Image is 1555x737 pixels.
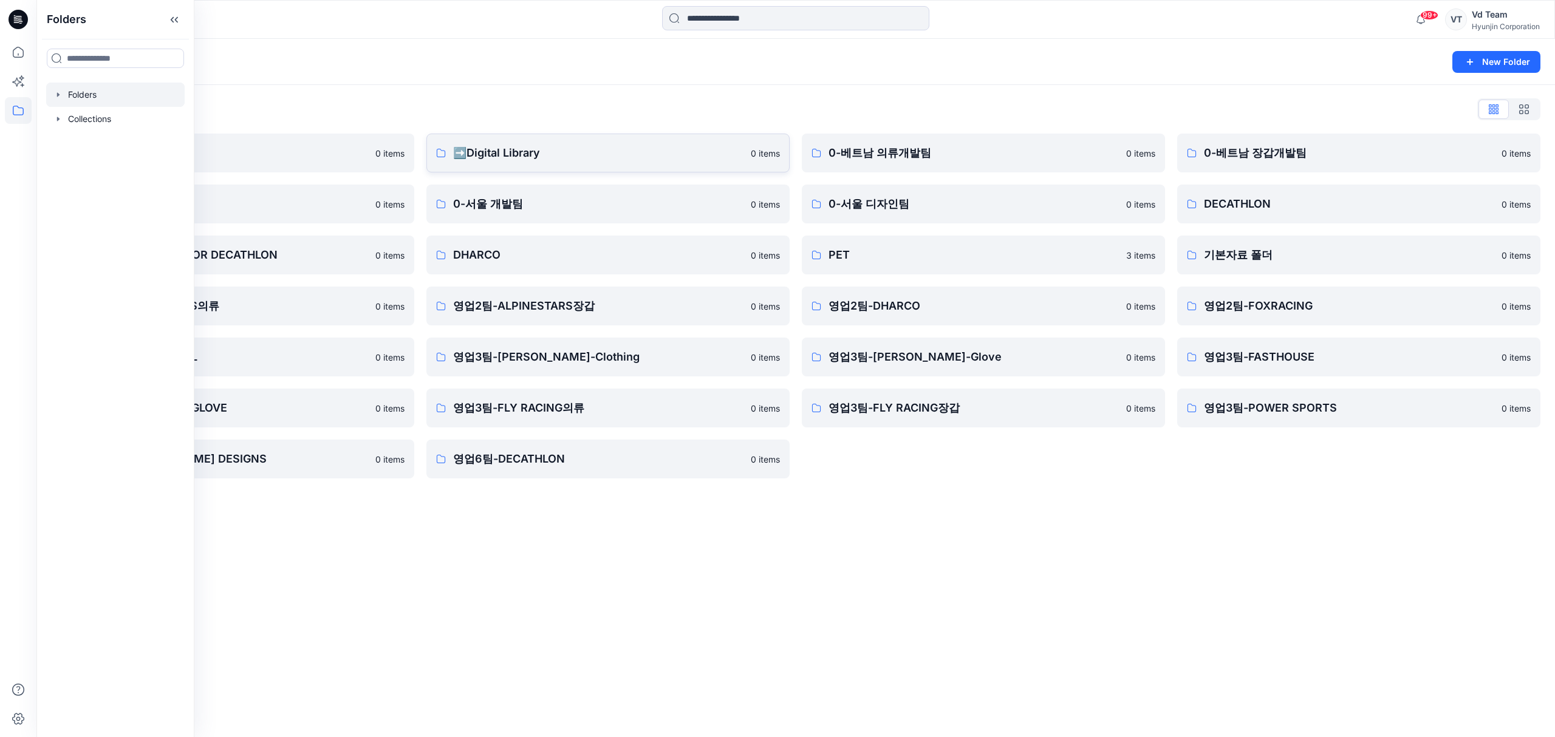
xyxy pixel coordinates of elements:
[829,246,1119,263] p: PET
[1452,51,1540,73] button: New Folder
[751,198,780,211] p: 0 items
[829,348,1119,365] p: 영업3팀-[PERSON_NAME]-Glove
[1126,300,1155,313] p: 0 items
[1204,144,1494,161] p: 0-베트남 장갑개발팀
[51,287,414,325] a: 영업2팀-ALPINESTARS의류0 items
[1204,297,1494,314] p: 영업2팀-FOXRACING
[1502,300,1531,313] p: 0 items
[1126,147,1155,160] p: 0 items
[78,144,368,161] p: ♻️Project
[1126,351,1155,364] p: 0 items
[1445,8,1467,30] div: VT
[829,195,1119,212] p: 0-서울 디자인팀
[78,246,368,263] p: DESIGN PROPOSAL FOR DECATHLON
[1177,134,1540,172] a: 0-베트남 장갑개발팀0 items
[802,236,1165,274] a: PET3 items
[453,144,743,161] p: ➡️Digital Library
[802,134,1165,172] a: 0-베트남 의류개발팀0 items
[1204,399,1494,416] p: 영업3팀-POWER SPORTS
[1126,402,1155,415] p: 0 items
[51,440,414,478] a: 영업3팀-[PERSON_NAME] DESIGNS0 items
[78,348,368,365] p: 영업3팀-5.11 TACTICAL
[78,297,368,314] p: 영업2팀-ALPINESTARS의류
[426,338,790,376] a: 영업3팀-[PERSON_NAME]-Clothing0 items
[829,399,1119,416] p: 영업3팀-FLY RACING장갑
[453,450,743,467] p: 영업6팀-DECATHLON
[375,198,405,211] p: 0 items
[426,389,790,427] a: 영업3팀-FLY RACING의류0 items
[375,300,405,313] p: 0 items
[802,389,1165,427] a: 영업3팀-FLY RACING장갑0 items
[1502,351,1531,364] p: 0 items
[1502,249,1531,262] p: 0 items
[1502,198,1531,211] p: 0 items
[426,185,790,223] a: 0-서울 개발팀0 items
[1204,246,1494,263] p: 기본자료 폴더
[1502,402,1531,415] p: 0 items
[1204,348,1494,365] p: 영업3팀-FASTHOUSE
[78,195,368,212] p: 0-본사VD
[453,195,743,212] p: 0-서울 개발팀
[426,134,790,172] a: ➡️Digital Library0 items
[78,450,368,467] p: 영업3팀-[PERSON_NAME] DESIGNS
[426,287,790,325] a: 영업2팀-ALPINESTARS장갑0 items
[51,185,414,223] a: 0-본사VD0 items
[1126,198,1155,211] p: 0 items
[802,338,1165,376] a: 영업3팀-[PERSON_NAME]-Glove0 items
[802,185,1165,223] a: 0-서울 디자인팀0 items
[751,453,780,466] p: 0 items
[829,144,1119,161] p: 0-베트남 의류개발팀
[1177,236,1540,274] a: 기본자료 폴더0 items
[829,297,1119,314] p: 영업2팀-DHARCO
[1472,22,1540,31] div: Hyunjin Corporation
[751,402,780,415] p: 0 items
[751,351,780,364] p: 0 items
[453,348,743,365] p: 영업3팀-[PERSON_NAME]-Clothing
[751,249,780,262] p: 0 items
[375,453,405,466] p: 0 items
[1502,147,1531,160] p: 0 items
[1420,10,1438,20] span: 99+
[453,399,743,416] p: 영업3팀-FLY RACING의류
[426,440,790,478] a: 영업6팀-DECATHLON0 items
[1204,195,1494,212] p: DECATHLON
[375,402,405,415] p: 0 items
[453,246,743,263] p: DHARCO
[51,389,414,427] a: 영업3팀-FASTHOUSE GLOVE0 items
[375,351,405,364] p: 0 items
[375,249,405,262] p: 0 items
[751,147,780,160] p: 0 items
[426,236,790,274] a: DHARCO0 items
[453,297,743,314] p: 영업2팀-ALPINESTARS장갑
[375,147,405,160] p: 0 items
[78,399,368,416] p: 영업3팀-FASTHOUSE GLOVE
[1472,7,1540,22] div: Vd Team
[1126,249,1155,262] p: 3 items
[1177,287,1540,325] a: 영업2팀-FOXRACING0 items
[1177,185,1540,223] a: DECATHLON0 items
[51,338,414,376] a: 영업3팀-5.11 TACTICAL0 items
[1177,389,1540,427] a: 영업3팀-POWER SPORTS0 items
[51,134,414,172] a: ♻️Project0 items
[51,236,414,274] a: DESIGN PROPOSAL FOR DECATHLON0 items
[751,300,780,313] p: 0 items
[802,287,1165,325] a: 영업2팀-DHARCO0 items
[1177,338,1540,376] a: 영업3팀-FASTHOUSE0 items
